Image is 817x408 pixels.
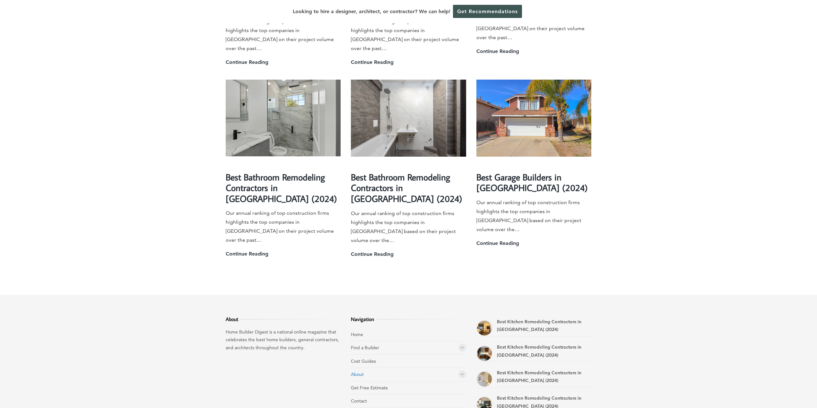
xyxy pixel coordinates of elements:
a: Best Kitchen Remodeling Contractors in Madison (2024) [476,371,492,387]
p: Our annual ranking of top construction firms highlights the top companies in [GEOGRAPHIC_DATA] ba... [351,209,466,245]
a: Best Kitchen Remodeling Contractors in [GEOGRAPHIC_DATA] (2024) [497,319,581,333]
h3: Navigation [351,315,466,323]
h3: About [226,315,341,323]
p: Home Builder Digest is a national online magazine that celebrates the best home builders, general... [226,328,341,352]
a: Best Kitchen Remodeling Contractors in [GEOGRAPHIC_DATA] (2024) [497,344,581,358]
a: Continue Reading [476,47,519,56]
a: Home [351,332,363,337]
p: Our annual ranking of top construction firms highlights the top companies in [GEOGRAPHIC_DATA] on... [476,6,592,42]
a: Get Recommendations [453,5,522,18]
p: Our annual ranking of top construction firms highlights the top companies in [GEOGRAPHIC_DATA] on... [226,17,341,53]
p: Our annual ranking of top construction firms highlights the top companies in [GEOGRAPHIC_DATA] on... [351,17,466,53]
a: Find a Builder [351,345,379,351]
p: Our annual ranking of top construction firms highlights the top companies in [GEOGRAPHIC_DATA] on... [226,209,341,245]
a: Contact [351,398,367,404]
a: Best Kitchen Remodeling Contractors in Black Mountain (2024) [476,320,492,336]
a: About [351,371,364,377]
a: Best Kitchen Remodeling Contractors in Transylvania (2024) [476,345,492,361]
a: Best Kitchen Remodeling Contractors in [GEOGRAPHIC_DATA] (2024) [497,370,581,384]
a: Continue Reading [351,250,394,259]
iframe: Drift Widget Chat Controller [694,362,809,400]
a: Continue Reading [226,58,268,67]
a: Best Bathroom Remodeling Contractors in [GEOGRAPHIC_DATA] (2024) [226,171,337,204]
a: Cost Guides [351,358,376,364]
a: Continue Reading [476,239,519,248]
a: Best Bathroom Remodeling Contractors in [GEOGRAPHIC_DATA] (2024) [351,171,462,204]
a: Continue Reading [351,58,394,67]
a: Continue Reading [226,249,268,258]
p: Our annual ranking of top construction firms highlights the top companies in [GEOGRAPHIC_DATA] ba... [476,198,592,234]
a: Get Free Estimate [351,385,388,391]
a: Best Garage Builders in [GEOGRAPHIC_DATA] (2024) [476,171,588,194]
